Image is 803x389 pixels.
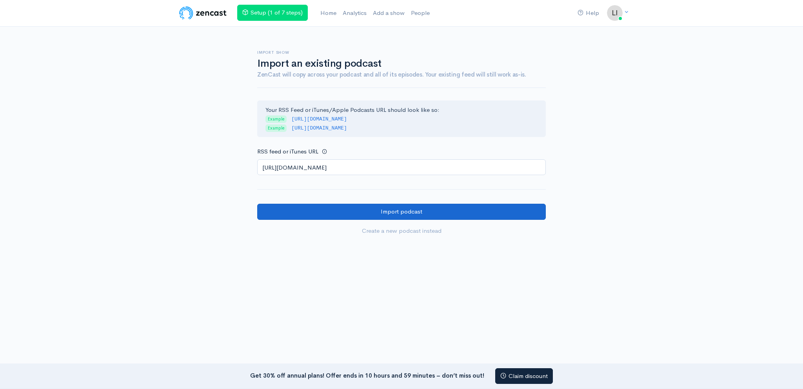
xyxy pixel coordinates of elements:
img: ZenCast Logo [178,5,228,21]
h1: Import an existing podcast [257,58,546,69]
h6: Import show [257,50,546,55]
span: Example [265,124,287,132]
a: Help [574,5,602,22]
a: Claim discount [495,368,553,384]
a: Setup (1 of 7 steps) [237,5,308,21]
span: Example [265,115,287,123]
input: Import podcast [257,204,546,220]
h4: ZenCast will copy across your podcast and all of its episodes. Your existing feed will still work... [257,71,546,78]
a: People [408,5,433,22]
a: Add a show [370,5,408,22]
label: RSS feed or iTunes URL [257,147,318,156]
code: [URL][DOMAIN_NAME] [291,116,347,122]
code: [URL][DOMAIN_NAME] [291,125,347,131]
input: http://your-podcast.com/rss [257,159,546,175]
a: Home [317,5,340,22]
a: Create a new podcast instead [257,223,546,239]
strong: Get 30% off annual plans! Offer ends in 10 hours and 59 minutes – don’t miss out! [250,371,484,379]
div: Your RSS Feed or iTunes/Apple Podcasts URL should look like so: [257,100,546,137]
a: Analytics [340,5,370,22]
img: ... [607,5,623,21]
